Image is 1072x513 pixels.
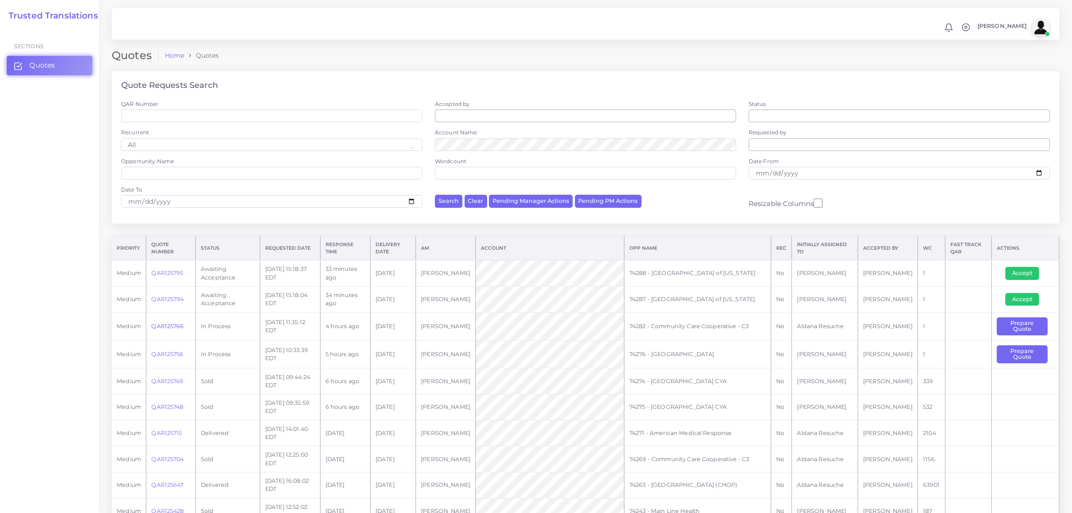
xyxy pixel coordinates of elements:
[945,237,992,260] th: Fast Track QAR
[370,260,416,286] td: [DATE]
[991,237,1059,260] th: Actions
[151,270,183,276] a: QAR125795
[370,394,416,421] td: [DATE]
[858,394,918,421] td: [PERSON_NAME]
[151,456,184,463] a: QAR125704
[184,51,219,60] li: Quotes
[260,420,320,446] td: [DATE] 14:01:40 EDT
[624,472,771,499] td: 74263 - [GEOGRAPHIC_DATA] (CHOP)
[858,420,918,446] td: [PERSON_NAME]
[1005,267,1039,279] button: Accept
[151,351,183,357] a: QAR125756
[146,237,196,260] th: Quote Number
[2,11,98,21] h2: Trusted Translations
[195,368,260,394] td: Sold
[918,340,945,368] td: 1
[792,394,858,421] td: [PERSON_NAME]
[416,472,476,499] td: [PERSON_NAME]
[151,481,183,488] a: QAR125647
[792,368,858,394] td: [PERSON_NAME]
[1005,270,1045,276] a: Accept
[973,18,1053,37] a: [PERSON_NAME]avatar
[792,446,858,472] td: Aldana Resuche
[370,237,416,260] th: Delivery Date
[435,100,470,108] label: Accepted by
[416,368,476,394] td: [PERSON_NAME]
[117,351,141,357] span: medium
[195,446,260,472] td: Sold
[489,195,573,208] button: Pending Manager Actions
[792,237,858,260] th: Initially Assigned to
[792,260,858,286] td: [PERSON_NAME]
[260,446,320,472] td: [DATE] 12:25:00 EDT
[858,260,918,286] td: [PERSON_NAME]
[260,286,320,312] td: [DATE] 15:18:04 EDT
[771,394,792,421] td: No
[121,157,174,165] label: Opportunity Name
[1005,293,1039,306] button: Accept
[320,446,370,472] td: [DATE]
[370,340,416,368] td: [DATE]
[749,197,823,209] label: Resizable Columns
[918,394,945,421] td: 532
[416,260,476,286] td: [PERSON_NAME]
[416,312,476,340] td: [PERSON_NAME]
[792,286,858,312] td: [PERSON_NAME]
[997,350,1054,357] a: Prepare Quote
[14,43,44,50] span: Sections
[260,472,320,499] td: [DATE] 16:08:02 EDT
[416,394,476,421] td: [PERSON_NAME]
[997,345,1048,364] button: Prepare Quote
[858,446,918,472] td: [PERSON_NAME]
[624,340,771,368] td: 74276 - [GEOGRAPHIC_DATA]
[117,403,141,410] span: medium
[117,296,141,302] span: medium
[858,286,918,312] td: [PERSON_NAME]
[749,157,779,165] label: Date From
[320,260,370,286] td: 33 minutes ago
[165,51,185,60] a: Home
[792,312,858,340] td: Aldana Resuche
[416,286,476,312] td: [PERSON_NAME]
[792,340,858,368] td: [PERSON_NAME]
[771,446,792,472] td: No
[624,420,771,446] td: 74271 - American Medical Response
[771,340,792,368] td: No
[918,237,945,260] th: WC
[1032,18,1050,37] img: avatar
[370,368,416,394] td: [DATE]
[121,100,158,108] label: QAR Number
[918,446,945,472] td: 1156
[370,472,416,499] td: [DATE]
[918,420,945,446] td: 2104
[771,237,792,260] th: REC
[260,312,320,340] td: [DATE] 11:35:12 EDT
[112,49,158,62] h2: Quotes
[195,237,260,260] th: Status
[771,368,792,394] td: No
[320,420,370,446] td: [DATE]
[117,270,141,276] span: medium
[151,323,184,330] a: QAR125766
[151,403,183,410] a: QAR125748
[151,378,183,385] a: QAR125749
[792,420,858,446] td: Aldana Resuche
[435,157,466,165] label: Wordcount
[918,472,945,499] td: 63901
[771,286,792,312] td: No
[465,195,487,208] button: Clear
[112,237,146,260] th: Priority
[151,430,182,436] a: QAR125715
[858,368,918,394] td: [PERSON_NAME]
[121,186,142,193] label: Date To
[320,472,370,499] td: [DATE]
[117,378,141,385] span: medium
[320,286,370,312] td: 34 minutes ago
[195,286,260,312] td: Awaiting Acceptance
[858,312,918,340] td: [PERSON_NAME]
[29,60,55,70] span: Quotes
[195,472,260,499] td: Delivered
[117,456,141,463] span: medium
[117,430,141,436] span: medium
[575,195,642,208] button: Pending PM Actions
